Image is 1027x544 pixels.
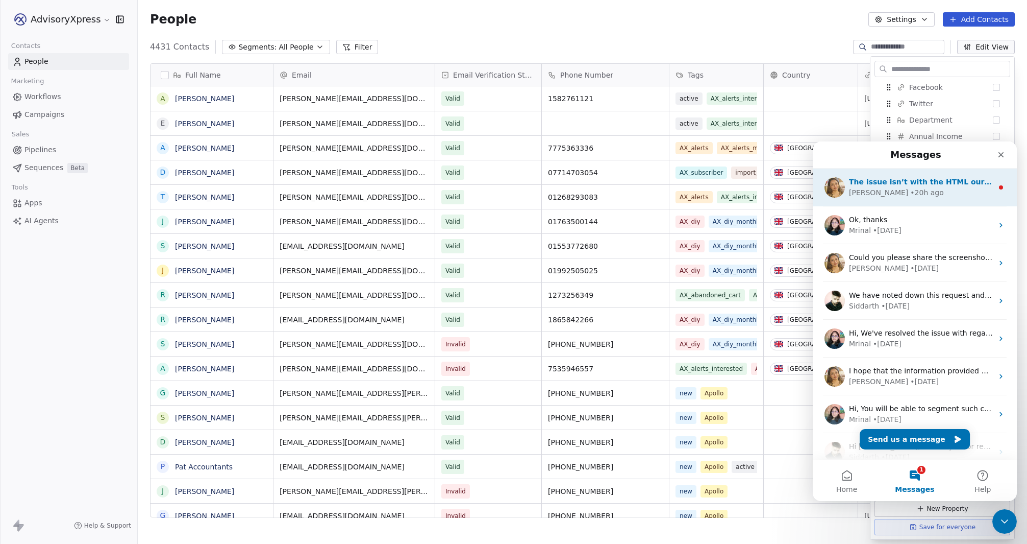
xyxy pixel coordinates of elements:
span: AX_alerts_interested [675,363,747,375]
span: AX_alerts_monthly [717,142,782,154]
span: Could you please share the screenshot what you are seeing at your end while adding [36,112,341,120]
button: Send us a message [47,288,157,308]
span: AX_diy [675,216,705,228]
div: Mrinal [36,273,58,283]
span: Valid [445,168,460,178]
span: Valid [445,437,460,447]
span: Annual Income [909,131,963,141]
span: [PERSON_NAME][EMAIL_ADDRESS][PERSON_NAME][DOMAIN_NAME] [280,413,429,423]
span: [PERSON_NAME][EMAIL_ADDRESS][DOMAIN_NAME] [280,168,429,178]
span: AX_subscriber [675,167,727,179]
div: [PERSON_NAME] [36,235,95,246]
span: AX_diy_monthly [709,338,766,350]
span: active [675,92,703,105]
a: [PERSON_NAME] [175,487,234,495]
span: Valid [445,192,460,202]
span: AX_diy_monthly [709,314,766,326]
span: 01763500144 [548,217,663,227]
span: Tools [7,180,32,195]
span: Apollo [700,436,728,448]
span: Tags [688,70,704,80]
span: AX_diy_monthly [709,240,766,252]
div: A [160,93,165,104]
div: G [160,388,166,398]
span: [EMAIL_ADDRESS][DOMAIN_NAME] [280,315,429,325]
a: [PERSON_NAME] [175,365,234,373]
span: 7535946557 [548,364,663,374]
span: Apollo [700,412,728,424]
span: Contacts [7,38,45,54]
span: AX_diy [675,338,705,350]
a: [PERSON_NAME] [175,438,234,446]
div: [GEOGRAPHIC_DATA] [787,316,847,323]
div: S [161,339,165,349]
span: Valid [445,388,460,398]
span: import_K_20250513 [731,167,801,179]
div: [GEOGRAPHIC_DATA] [787,243,847,250]
span: [EMAIL_ADDRESS][DOMAIN_NAME] [280,241,429,251]
button: Help [136,319,204,360]
span: [PERSON_NAME][EMAIL_ADDRESS][DOMAIN_NAME] [280,143,429,153]
span: Country [782,70,811,80]
a: [PERSON_NAME] [175,120,234,128]
span: 01992505025 [548,266,663,276]
a: [PERSON_NAME] [175,512,234,520]
span: People [150,12,196,27]
span: Twitter [909,99,933,109]
button: Filter [336,40,379,54]
span: AX_abandoned_cart [675,289,745,301]
div: Siddarth [36,311,66,321]
img: Profile image for Siddarth [12,300,32,321]
span: new [675,387,696,399]
a: [PERSON_NAME] [175,389,234,397]
span: AX_diy_monthly [709,265,766,277]
a: AI Agents [8,212,129,229]
div: Siddarth [36,159,66,170]
div: R [160,314,165,325]
span: Help [162,344,178,351]
span: new [675,510,696,522]
button: New Property [874,501,1010,517]
a: Workflows [8,88,129,105]
div: S [161,241,165,251]
div: Twitter [874,96,1010,112]
span: [PHONE_NUMBER] [548,413,663,423]
a: SequencesBeta [8,159,129,176]
span: 07714703054 [548,168,663,178]
span: Marketing [7,74,48,89]
span: 4431 Contacts [150,41,209,53]
span: [PERSON_NAME][EMAIL_ADDRESS][DOMAIN_NAME] [280,93,429,104]
span: [PERSON_NAME][EMAIL_ADDRESS][DOMAIN_NAME] [280,119,429,129]
span: Workflows [24,91,61,102]
a: [URL][DOMAIN_NAME] [864,120,944,128]
span: Department [909,115,953,125]
div: Mrinal [36,197,58,208]
span: [PHONE_NUMBER] [548,388,663,398]
a: [PERSON_NAME] [175,267,234,275]
span: [PERSON_NAME][EMAIL_ADDRESS][DOMAIN_NAME] [280,217,429,227]
span: new [675,412,696,424]
span: 01268293083 [548,192,663,202]
span: Valid [445,462,460,472]
span: AdvisoryXpress [31,13,101,26]
span: Phone Number [560,70,613,80]
span: [PHONE_NUMBER] [548,462,663,472]
span: Facebook [909,82,943,92]
div: P [161,461,165,472]
span: AX_diy [751,363,780,375]
div: Tags [669,64,763,86]
span: Valid [445,413,460,423]
iframe: Intercom live chat [992,509,1017,534]
span: [PHONE_NUMBER] [548,486,663,496]
div: Phone Number [542,64,669,86]
div: [GEOGRAPHIC_DATA] [787,145,847,152]
span: 1273256349 [548,290,663,300]
button: Messages [68,319,136,360]
div: S [161,412,165,423]
span: Campaigns [24,109,64,120]
span: Apps [24,198,42,208]
a: [PERSON_NAME] [175,218,234,226]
